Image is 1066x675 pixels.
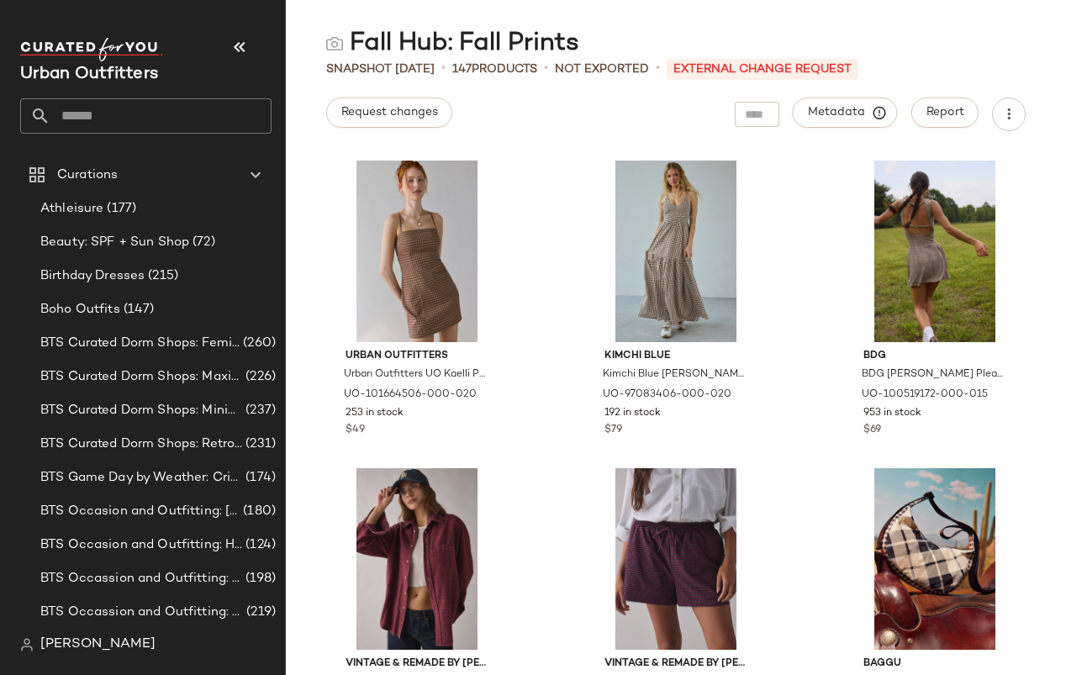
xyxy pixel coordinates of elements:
img: 102377736_061_b [332,468,502,650]
span: UO-101664506-000-020 [344,388,477,403]
span: • [441,59,446,79]
span: Urban Outfitters UO Kaelli Plaid Square Neck Cami Mini Dress in Brown, Women's at Urban Outfitters [344,367,487,382]
span: UO-97083406-000-020 [603,388,731,403]
span: (147) [120,300,155,319]
span: BDG [PERSON_NAME] Pleated Open-Back Drop Waist Mini Dress in Neutral Plaid, Women's at Urban Outf... [862,367,1005,382]
button: Report [911,98,979,128]
span: (180) [240,502,276,521]
div: Products [452,61,537,78]
div: Fall Hub: Fall Prints [326,27,579,61]
span: UO-100519172-000-015 [862,388,988,403]
img: 101664506_020_b [332,161,502,342]
span: BTS Occassion and Outfitting: First Day Fits [40,603,243,622]
button: Request changes [326,98,452,128]
span: Birthday Dresses [40,266,145,286]
span: Boho Outfits [40,300,120,319]
img: svg%3e [326,35,343,52]
span: (226) [242,367,276,387]
span: Athleisure [40,199,103,219]
span: Not Exported [555,61,649,78]
span: BTS Game Day by Weather: Crisp & Cozy [40,468,242,488]
span: (237) [242,401,276,420]
img: 100519172_015_b [850,161,1020,342]
span: (260) [240,334,276,353]
span: BTS Occassion and Outfitting: Campus Lounge [40,569,242,588]
span: (177) [103,199,136,219]
span: • [544,59,548,79]
span: Current Company Name [20,66,158,83]
span: BTS Curated Dorm Shops: Retro+ Boho [40,435,242,454]
span: (215) [145,266,178,286]
span: 147 [452,63,472,76]
img: 99517831_050_b [591,468,761,650]
span: Vintage & ReMADE by [PERSON_NAME] [604,657,747,672]
span: 192 in stock [604,406,661,421]
span: (231) [242,435,276,454]
span: BDG [863,349,1006,364]
span: BTS Occasion and Outfitting: [PERSON_NAME] to Party [40,502,240,521]
span: Vintage & ReMADE by [PERSON_NAME] [346,657,488,672]
span: 253 in stock [346,406,404,421]
img: 89539985_888_b [850,468,1020,650]
span: Beauty: SPF + Sun Shop [40,233,189,252]
span: Request changes [340,106,438,119]
span: $49 [346,423,365,438]
span: BTS Occasion and Outfitting: Homecoming Dresses [40,535,242,555]
span: (124) [242,535,276,555]
span: BTS Curated Dorm Shops: Maximalist [40,367,242,387]
span: Metadata [807,105,884,120]
span: • [656,59,660,79]
span: BAGGU [863,657,1006,672]
span: Kimchi Blue [PERSON_NAME] Smocked Tiered Maxi Dress in Brown, Women's at Urban Outfitters [603,367,746,382]
span: 953 in stock [863,406,921,421]
img: cfy_white_logo.C9jOOHJF.svg [20,38,163,61]
span: BTS Curated Dorm Shops: Minimalist [40,401,242,420]
img: svg%3e [20,638,34,651]
button: Metadata [793,98,898,128]
span: $69 [863,423,881,438]
span: (198) [242,569,276,588]
img: 97083406_020_b [591,161,761,342]
span: Kimchi Blue [604,349,747,364]
span: (219) [243,603,276,622]
span: (174) [242,468,276,488]
span: Report [926,106,964,119]
span: Snapshot [DATE] [326,61,435,78]
span: BTS Curated Dorm Shops: Feminine [40,334,240,353]
span: Urban Outfitters [346,349,488,364]
span: Curations [57,166,118,185]
span: $79 [604,423,622,438]
span: (72) [189,233,215,252]
span: [PERSON_NAME] [40,635,156,655]
p: External Change Request [667,59,858,80]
